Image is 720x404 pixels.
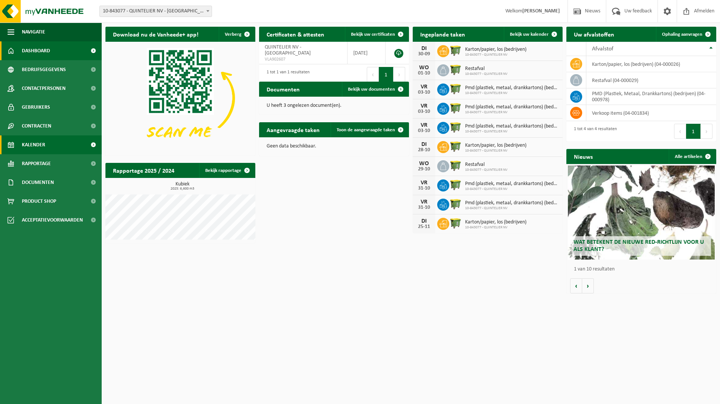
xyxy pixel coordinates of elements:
[465,187,559,191] span: 10-843077 - QUINTELIER NV
[465,47,526,53] span: Karton/papier, los (bedrijven)
[465,110,559,115] span: 10-843077 - QUINTELIER NV
[416,65,432,71] div: WO
[465,143,526,149] span: Karton/papier, los (bedrijven)
[413,27,473,41] h2: Ingeplande taken
[416,224,432,229] div: 25-11
[259,122,327,137] h2: Aangevraagde taken
[449,217,462,229] img: WB-1100-HPE-GN-50
[416,122,432,128] div: VR
[465,149,526,153] span: 10-843077 - QUINTELIER NV
[465,104,559,110] span: Pmd (plastiek, metaal, drankkartons) (bedrijven)
[416,218,432,224] div: DI
[105,42,255,154] img: Download de VHEPlus App
[465,168,508,172] span: 10-843077 - QUINTELIER NV
[99,6,212,17] span: 10-843077 - QUINTELIER NV - DENDERMONDE
[465,72,508,76] span: 10-843077 - QUINTELIER NV
[416,161,432,167] div: WO
[22,23,45,41] span: Navigatie
[449,197,462,210] img: WB-1100-HPE-GN-50
[662,32,702,37] span: Ophaling aanvragen
[109,182,255,191] h3: Kubiek
[570,278,582,293] button: Vorige
[105,163,182,178] h2: Rapportage 2025 / 2024
[265,44,311,56] span: QUINTELIER NV - [GEOGRAPHIC_DATA]
[465,53,526,57] span: 10-843077 - QUINTELIER NV
[586,88,716,105] td: PMD (Plastiek, Metaal, Drankkartons) (bedrijven) (04-000978)
[465,66,508,72] span: Restafval
[263,66,310,83] div: 1 tot 1 van 1 resultaten
[416,147,432,153] div: 28-10
[267,144,401,149] p: Geen data beschikbaar.
[22,41,50,60] span: Dashboard
[367,67,379,82] button: Previous
[586,105,716,121] td: verkoop items (04-001834)
[586,72,716,88] td: restafval (04-000029)
[331,122,408,137] a: Toon de aangevraagde taken
[337,128,395,132] span: Toon de aangevraagde taken
[465,219,526,225] span: Karton/papier, los (bedrijven)
[267,103,401,108] p: U heeft 3 ongelezen document(en).
[465,91,559,96] span: 10-843077 - QUINTELIER NV
[416,90,432,95] div: 03-10
[701,124,712,139] button: Next
[465,225,526,230] span: 10-843077 - QUINTELIER NV
[522,8,560,14] strong: [PERSON_NAME]
[465,181,559,187] span: Pmd (plastiek, metaal, drankkartons) (bedrijven)
[449,178,462,191] img: WB-1100-HPE-GN-50
[449,121,462,134] img: WB-1100-HPE-GN-50
[566,27,622,41] h2: Uw afvalstoffen
[416,180,432,186] div: VR
[22,192,56,211] span: Product Shop
[449,102,462,114] img: WB-1100-HPE-GN-50
[582,278,594,293] button: Volgende
[449,82,462,95] img: WB-1100-HPE-GN-50
[416,46,432,52] div: DI
[416,186,432,191] div: 31-10
[351,32,395,37] span: Bekijk uw certificaten
[100,6,212,17] span: 10-843077 - QUINTELIER NV - DENDERMONDE
[465,200,559,206] span: Pmd (plastiek, metaal, drankkartons) (bedrijven)
[574,267,712,272] p: 1 van 10 resultaten
[465,206,559,211] span: 10-843077 - QUINTELIER NV
[342,82,408,97] a: Bekijk uw documenten
[259,27,332,41] h2: Certificaten & attesten
[22,117,51,135] span: Contracten
[105,27,206,41] h2: Download nu de Vanheede+ app!
[265,56,342,62] span: VLA902607
[510,32,549,37] span: Bekijk uw kalender
[592,46,613,52] span: Afvalstof
[416,141,432,147] div: DI
[416,84,432,90] div: VR
[504,27,562,42] a: Bekijk uw kalender
[416,103,432,109] div: VR
[686,124,701,139] button: 1
[348,42,386,64] td: [DATE]
[656,27,715,42] a: Ophaling aanvragen
[394,67,405,82] button: Next
[22,60,66,79] span: Bedrijfsgegevens
[566,149,600,164] h2: Nieuws
[416,199,432,205] div: VR
[416,205,432,210] div: 31-10
[416,109,432,114] div: 03-10
[568,166,715,260] a: Wat betekent de nieuwe RED-richtlijn voor u als klant?
[465,85,559,91] span: Pmd (plastiek, metaal, drankkartons) (bedrijven)
[259,82,307,96] h2: Documenten
[22,98,50,117] span: Gebruikers
[109,187,255,191] span: 2025: 6,600 m3
[199,163,255,178] a: Bekijk rapportage
[449,140,462,153] img: WB-1100-HPE-GN-50
[416,52,432,57] div: 30-09
[22,79,66,98] span: Contactpersonen
[674,124,686,139] button: Previous
[574,239,704,252] span: Wat betekent de nieuwe RED-richtlijn voor u als klant?
[586,56,716,72] td: karton/papier, los (bedrijven) (04-000026)
[219,27,255,42] button: Verberg
[22,135,45,154] span: Kalender
[345,27,408,42] a: Bekijk uw certificaten
[669,149,715,164] a: Alle artikelen
[22,154,51,173] span: Rapportage
[449,159,462,172] img: WB-1100-HPE-GN-50
[225,32,241,37] span: Verberg
[348,87,395,92] span: Bekijk uw documenten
